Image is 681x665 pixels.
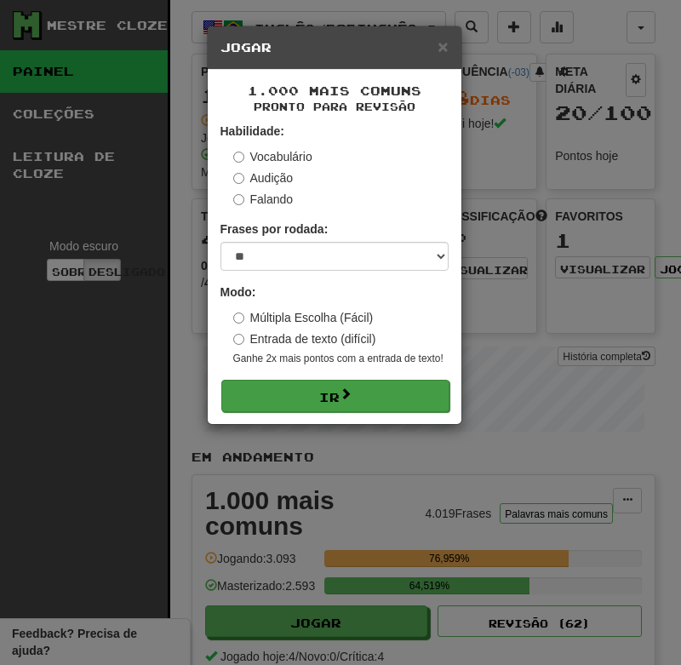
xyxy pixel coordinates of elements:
[440,353,443,364] font: !
[250,332,376,346] font: Entrada de texto (difícil)
[233,152,244,163] input: Vocabulário
[233,194,244,205] input: Falando
[233,334,244,345] input: Entrada de texto (difícil)
[248,83,421,98] font: 1.000 mais comuns
[250,192,294,206] font: Falando
[250,171,294,185] font: Audição
[250,311,374,324] font: Múltipla Escolha (Fácil)
[233,353,441,364] font: Ganhe 2x mais pontos com a entrada de texto
[220,40,272,54] font: Jogar
[233,312,244,324] input: Múltipla Escolha (Fácil)
[254,100,415,112] font: Pronto para revisão
[220,124,284,138] font: Habilidade:
[319,390,340,404] font: Ir
[438,37,448,55] button: Fechar
[438,37,448,56] font: ×
[250,150,312,163] font: Vocabulário
[221,380,449,412] button: Ir
[220,285,256,299] font: Modo:
[233,173,244,184] input: Audição
[220,222,329,236] font: Frases por rodada:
